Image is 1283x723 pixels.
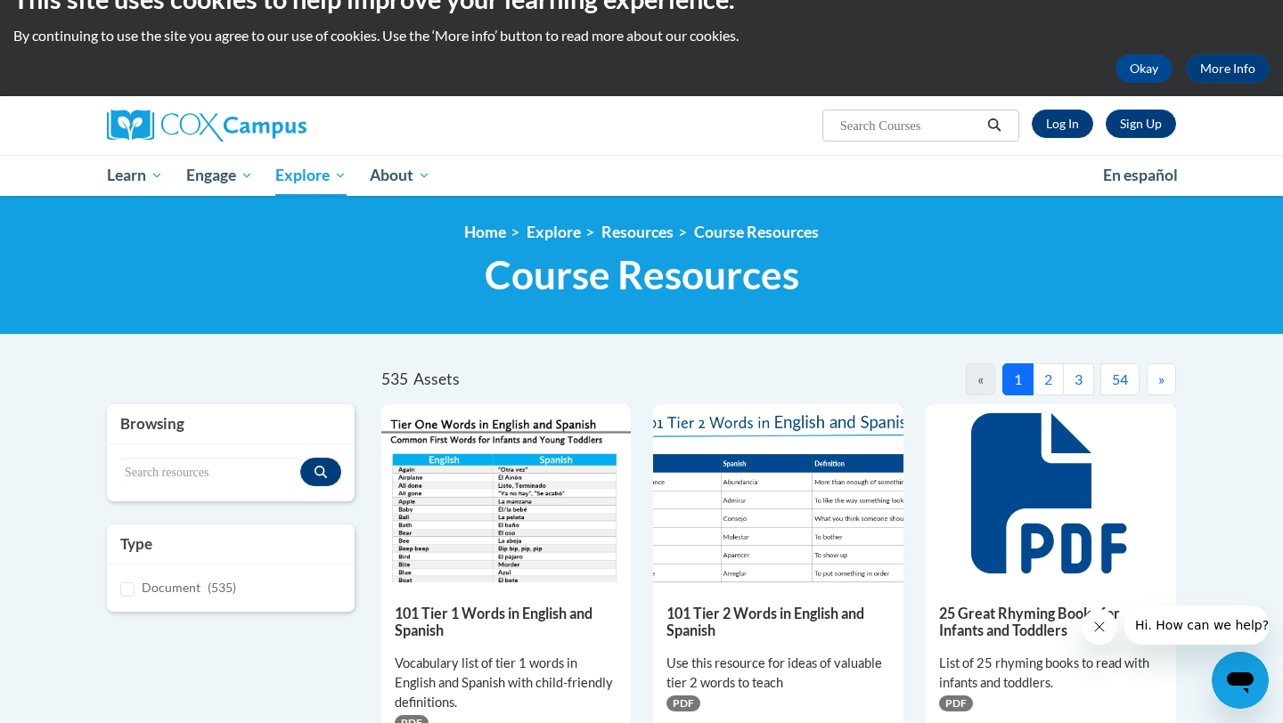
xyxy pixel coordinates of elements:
div: Use this resource for ideas of valuable tier 2 words to teach [666,654,890,693]
div: Main menu [80,155,1203,196]
h5: 101 Tier 1 Words in English and Spanish [395,605,618,639]
span: PDF [666,695,700,711]
span: Assets [413,370,460,388]
nav: Pagination Navigation [779,363,1176,395]
img: 836e94b2-264a-47ae-9840-fb2574307f3b.pdf [653,404,903,582]
h3: Type [120,533,341,555]
h5: 101 Tier 2 Words in English and Spanish [666,605,890,639]
button: 54 [1100,363,1140,395]
a: Explore [264,155,358,196]
iframe: Message from company [1124,605,1269,645]
img: d35314be-4b7e-462d-8f95-b17e3d3bb747.pdf [381,404,632,582]
span: Explore [275,165,347,186]
div: List of 25 rhyming books to read with infants and toddlers. [939,654,1163,693]
a: Resources [601,223,674,241]
a: Learn [95,155,175,196]
button: Search [981,115,1008,136]
iframe: Button to launch messaging window [1212,652,1269,709]
button: Search resources [300,458,341,486]
button: Okay [1115,54,1173,83]
input: Search Courses [838,115,981,136]
a: Course Resources [694,223,819,241]
span: En español [1103,166,1178,184]
span: Course Resources [485,251,799,298]
a: Engage [175,155,265,196]
div: Vocabulary list of tier 1 words in English and Spanish with child-friendly definitions. [395,654,618,712]
iframe: Close message [1082,609,1117,645]
span: (535) [208,580,236,595]
a: Home [464,223,506,241]
button: 1 [1002,363,1034,395]
a: Register [1106,110,1176,138]
a: More Info [1186,54,1270,83]
img: Cox Campus [107,110,306,142]
h3: Browsing [120,413,341,435]
button: Next [1147,363,1176,395]
h5: 25 Great Rhyming Books for Infants and Toddlers [939,605,1163,639]
span: Engage [186,165,253,186]
a: En español [1091,157,1189,194]
button: 2 [1033,363,1064,395]
span: » [1158,370,1165,387]
a: Cox Campus [107,110,445,142]
span: 535 [381,370,408,388]
a: Explore [527,223,581,241]
a: About [358,155,442,196]
span: Document [142,580,200,595]
button: 3 [1063,363,1094,395]
input: Search resources [120,458,300,488]
span: Learn [107,165,163,186]
a: Log In [1032,110,1093,138]
span: PDF [939,695,973,711]
p: By continuing to use the site you agree to our use of cookies. Use the ‘More info’ button to read... [13,26,1270,45]
span: About [370,165,430,186]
